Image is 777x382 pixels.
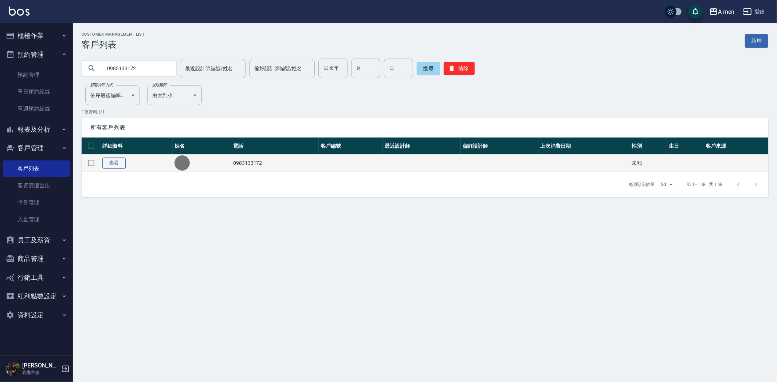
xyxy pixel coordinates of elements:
th: 偏好設計師 [461,138,539,155]
button: 清除 [444,62,475,75]
p: 1 筆資料, 1 / 1 [82,109,768,115]
th: 最近設計師 [383,138,461,155]
a: 查看 [102,158,126,169]
h3: 客戶列表 [82,40,145,50]
a: 入金管理 [3,211,70,228]
p: 高階主管 [22,369,59,376]
span: 所有客戶列表 [90,124,760,131]
th: 上次消費日期 [538,138,630,155]
a: 單日預約紀錄 [3,83,70,100]
div: 由大到小 [147,85,202,105]
th: 姓名 [173,138,231,155]
button: 員工及薪資 [3,231,70,250]
button: save [688,4,703,19]
button: 行銷工具 [3,268,70,287]
button: 資料設定 [3,306,70,325]
label: 呈現順序 [152,82,168,88]
a: 單週預約紀錄 [3,100,70,117]
input: 搜尋關鍵字 [102,59,170,78]
button: 登出 [740,5,768,19]
button: 搜尋 [417,62,440,75]
button: 紅利點數設定 [3,287,70,306]
button: 商品管理 [3,249,70,268]
label: 顧客排序方式 [90,82,113,88]
h2: Customer Management List [82,32,145,37]
th: 詳細資料 [101,138,173,155]
a: 新增 [745,34,768,48]
th: 客戶來源 [704,138,768,155]
div: 50 [658,175,675,194]
button: 客戶管理 [3,139,70,158]
button: A men [706,4,737,19]
button: 預約管理 [3,45,70,64]
img: Logo [9,7,30,16]
div: A men [718,7,734,16]
td: 0983133172 [231,155,319,172]
th: 電話 [231,138,319,155]
a: 卡券管理 [3,194,70,211]
img: Person [6,362,20,376]
button: 櫃檯作業 [3,26,70,45]
p: 每頁顯示數量 [629,181,655,188]
button: 報表及分析 [3,120,70,139]
th: 客戶編號 [319,138,383,155]
td: 未知 [630,155,667,172]
a: 客資篩選匯出 [3,177,70,194]
a: 客戶列表 [3,160,70,177]
th: 性別 [630,138,667,155]
th: 生日 [667,138,704,155]
a: 預約管理 [3,67,70,83]
p: 第 1–1 筆 共 1 筆 [687,181,722,188]
div: 依序最後編輯時間 [85,85,140,105]
h5: [PERSON_NAME] [22,362,59,369]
